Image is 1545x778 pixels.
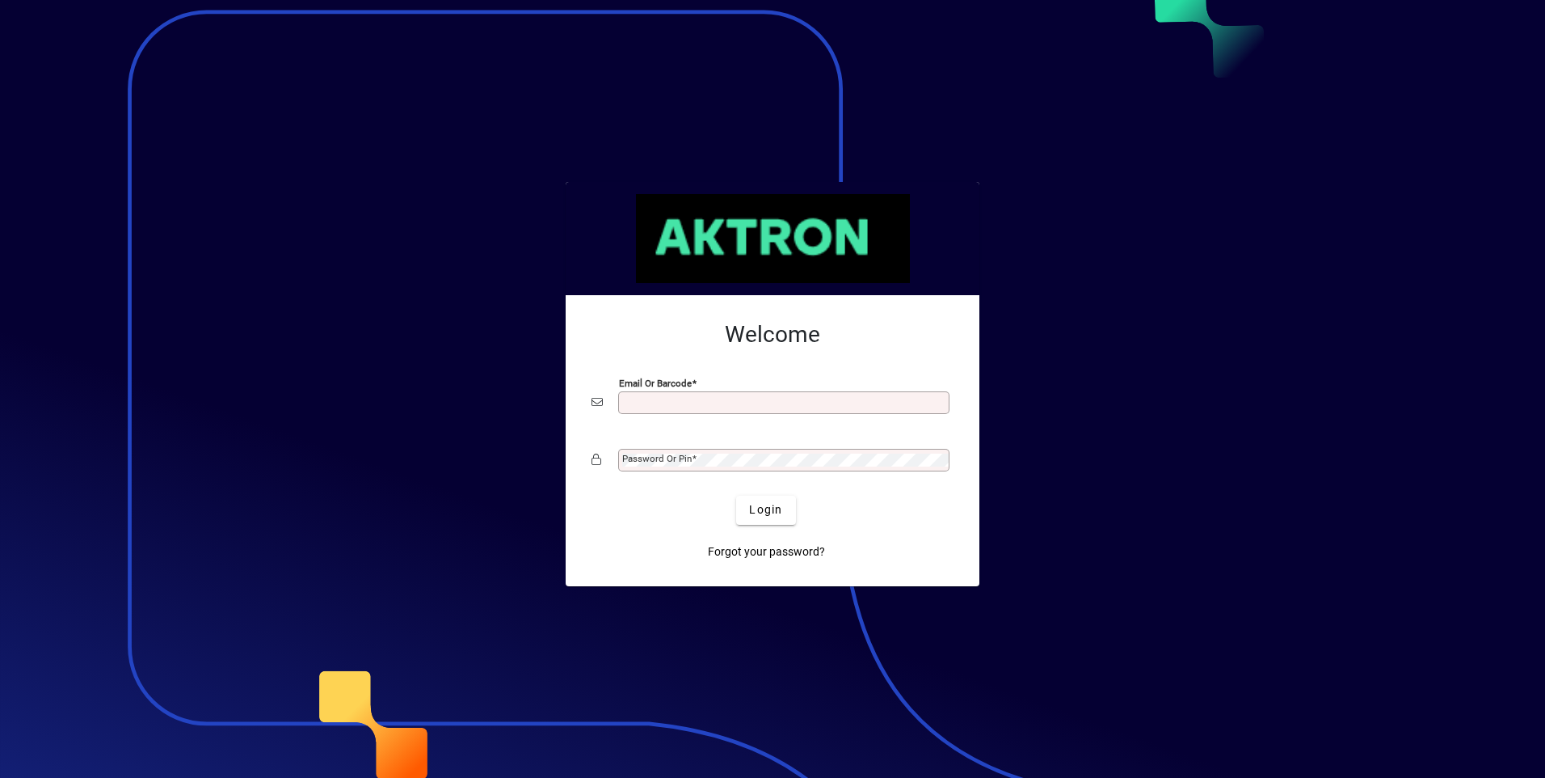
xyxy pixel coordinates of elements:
mat-label: Password or Pin [622,453,692,464]
h2: Welcome [591,321,954,349]
span: Forgot your password? [708,543,825,560]
a: Forgot your password? [701,538,831,567]
button: Login [736,496,795,525]
mat-label: Email or Barcode [619,377,692,388]
span: Login [749,501,782,518]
